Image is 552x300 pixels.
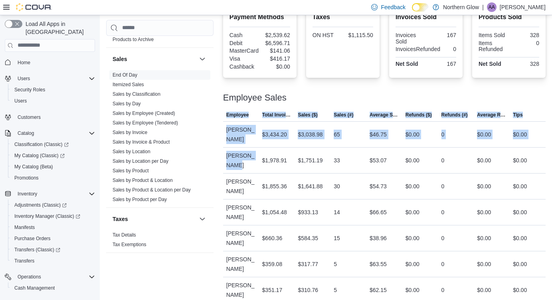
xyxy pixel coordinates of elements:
[113,120,178,126] a: Sales by Employee (Tendered)
[223,251,259,277] div: [PERSON_NAME]
[14,58,34,67] a: Home
[14,152,65,159] span: My Catalog (Classic)
[8,199,98,211] a: Adjustments (Classic)
[11,211,83,221] a: Inventory Manager (Classic)
[11,223,95,232] span: Manifests
[261,40,290,46] div: $6,596.71
[230,32,258,38] div: Cash
[406,259,419,269] div: $0.00
[441,207,445,217] div: 0
[396,61,418,67] strong: Net Sold
[18,274,41,280] span: Operations
[482,2,484,12] p: |
[334,112,353,118] span: Sales (#)
[198,54,207,64] button: Sales
[262,156,287,165] div: $1,978.91
[406,233,419,243] div: $0.00
[2,188,98,199] button: Inventory
[14,74,95,83] span: Users
[11,283,95,293] span: Cash Management
[298,182,322,191] div: $1,641.88
[406,130,419,139] div: $0.00
[513,259,527,269] div: $0.00
[334,285,337,295] div: 5
[396,46,440,52] div: InvoicesRefunded
[11,140,72,149] a: Classification (Classic)
[334,207,340,217] div: 14
[18,191,37,197] span: Inventory
[396,12,456,22] h2: Invoices Sold
[479,61,501,67] strong: Net Sold
[443,46,456,52] div: 0
[513,130,527,139] div: $0.00
[8,233,98,244] button: Purchase Orders
[14,235,51,242] span: Purchase Orders
[489,2,495,12] span: AA
[113,37,154,42] a: Products to Archive
[262,285,283,295] div: $351.17
[113,72,137,78] a: End Of Day
[14,189,95,199] span: Inventory
[381,3,405,11] span: Feedback
[370,285,387,295] div: $62.15
[262,47,290,54] div: $141.06
[262,233,283,243] div: $660.36
[14,175,39,181] span: Promotions
[427,32,456,38] div: 167
[223,122,259,147] div: [PERSON_NAME]
[261,63,290,70] div: $0.00
[18,75,30,82] span: Users
[14,128,37,138] button: Catalog
[14,112,44,122] a: Customers
[22,20,95,36] span: Load All Apps in [GEOGRAPHIC_DATA]
[441,112,468,118] span: Refunds (#)
[8,161,98,172] button: My Catalog (Beta)
[262,112,292,118] span: Total Invoiced
[11,173,95,183] span: Promotions
[11,234,95,243] span: Purchase Orders
[113,130,147,135] a: Sales by Invoice
[8,150,98,161] a: My Catalog (Classic)
[16,3,52,11] img: Cova
[344,32,373,38] div: $1,115.50
[406,112,432,118] span: Refunds ($)
[11,151,95,160] span: My Catalog (Classic)
[223,174,259,199] div: [PERSON_NAME]
[11,283,58,293] a: Cash Management
[8,84,98,95] button: Security Roles
[106,230,214,253] div: Taxes
[513,285,527,295] div: $0.00
[479,40,507,53] div: Items Refunded
[406,156,419,165] div: $0.00
[2,57,98,68] button: Home
[11,85,95,95] span: Security Roles
[106,70,214,207] div: Sales
[513,112,522,118] span: Tips
[113,242,146,247] a: Tax Exemptions
[479,12,539,22] h2: Products Sold
[14,87,45,93] span: Security Roles
[2,271,98,282] button: Operations
[14,213,80,219] span: Inventory Manager (Classic)
[14,141,69,148] span: Classification (Classic)
[14,98,27,104] span: Users
[223,225,259,251] div: [PERSON_NAME]
[113,215,196,223] button: Taxes
[262,259,283,269] div: $359.08
[113,158,168,164] a: Sales by Location per Day
[14,57,95,67] span: Home
[11,256,38,266] a: Transfers
[298,285,318,295] div: $310.76
[510,61,539,67] div: 328
[11,173,42,183] a: Promotions
[370,112,399,118] span: Average Sale
[230,12,290,22] h2: Payment Methods
[230,55,258,62] div: Visa
[406,285,419,295] div: $0.00
[14,285,55,291] span: Cash Management
[11,151,68,160] a: My Catalog (Classic)
[2,128,98,139] button: Catalog
[113,197,167,202] a: Sales by Product per Day
[230,40,258,46] div: Debit
[198,214,207,224] button: Taxes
